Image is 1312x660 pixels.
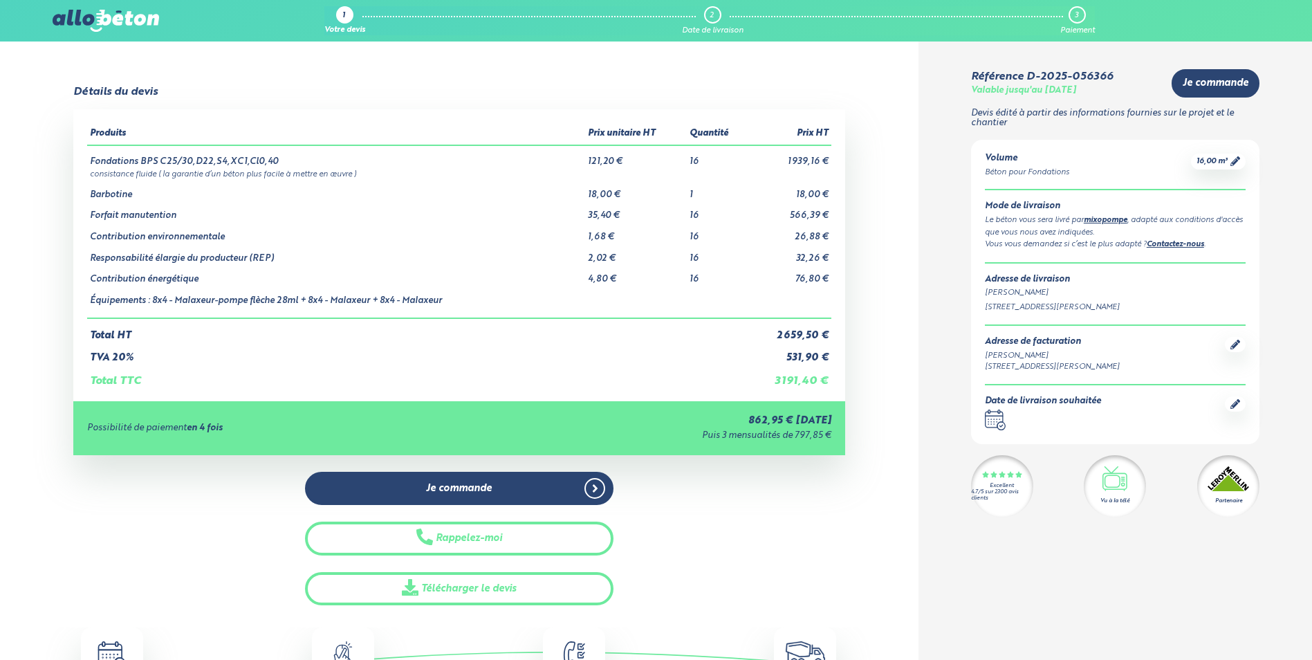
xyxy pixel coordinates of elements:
td: 2,02 € [585,243,687,264]
div: Adresse de facturation [985,337,1120,347]
td: Forfait manutention [87,200,584,221]
div: Volume [985,154,1069,164]
td: 566,39 € [748,200,831,221]
td: Fondations BPS C25/30,D22,S4,XC1,Cl0,40 [87,145,584,167]
div: 4.7/5 sur 2300 avis clients [971,489,1033,502]
td: 1 939,16 € [748,145,831,167]
div: [PERSON_NAME] [985,287,1246,299]
td: TVA 20% [87,341,748,364]
div: Vu à la télé [1100,497,1129,505]
td: 1,68 € [585,221,687,243]
div: 2 [710,11,714,20]
td: 26,88 € [748,221,831,243]
div: Date de livraison [682,26,743,35]
div: [STREET_ADDRESS][PERSON_NAME] [985,302,1246,313]
a: 1 Votre devis [324,6,365,35]
div: Partenaire [1215,497,1242,505]
a: Je commande [1172,69,1259,98]
div: Possibilité de paiement [87,423,468,434]
a: Contactez-nous [1147,241,1204,248]
td: 16 [687,264,748,285]
div: Puis 3 mensualités de 797,85 € [468,431,831,441]
th: Produits [87,123,584,145]
img: allobéton [53,10,159,32]
td: consistance fluide ( la garantie d’un béton plus facile à mettre en œuvre ) [87,167,831,179]
div: Paiement [1060,26,1095,35]
div: [STREET_ADDRESS][PERSON_NAME] [985,361,1120,373]
th: Quantité [687,123,748,145]
td: 4,80 € [585,264,687,285]
div: Excellent [990,483,1014,489]
div: Détails du devis [73,86,158,98]
td: 531,90 € [748,341,831,364]
div: Mode de livraison [985,201,1246,212]
td: 121,20 € [585,145,687,167]
p: Devis édité à partir des informations fournies sur le projet et le chantier [971,109,1259,129]
td: Équipements : 8x4 - Malaxeur-pompe flèche 28ml + 8x4 - Malaxeur + 8x4 - Malaxeur [87,285,584,318]
div: Vous vous demandez si c’est le plus adapté ? . [985,239,1246,251]
span: Je commande [426,483,492,495]
iframe: Help widget launcher [1189,606,1297,645]
td: 16 [687,145,748,167]
div: Votre devis [324,26,365,35]
td: 32,26 € [748,243,831,264]
a: Je commande [305,472,613,506]
td: 3 191,40 € [748,364,831,387]
div: [PERSON_NAME] [985,350,1120,362]
td: 2 659,50 € [748,318,831,342]
a: 3 Paiement [1060,6,1095,35]
td: 76,80 € [748,264,831,285]
strong: en 4 fois [187,423,223,432]
div: 3 [1075,11,1078,20]
td: Contribution énergétique [87,264,584,285]
div: Adresse de livraison [985,275,1246,285]
td: 18,00 € [585,179,687,201]
a: mixopompe [1084,217,1127,224]
th: Prix HT [748,123,831,145]
td: 16 [687,200,748,221]
th: Prix unitaire HT [585,123,687,145]
span: Je commande [1183,77,1248,89]
div: 1 [342,12,345,21]
td: Total HT [87,318,748,342]
td: 18,00 € [748,179,831,201]
td: 16 [687,243,748,264]
td: Total TTC [87,364,748,387]
div: Béton pour Fondations [985,167,1069,178]
a: Télécharger le devis [305,572,613,606]
td: Barbotine [87,179,584,201]
div: Référence D-2025-056366 [971,71,1113,83]
td: 1 [687,179,748,201]
td: 16 [687,221,748,243]
td: 35,40 € [585,200,687,221]
div: Date de livraison souhaitée [985,396,1101,407]
td: Contribution environnementale [87,221,584,243]
div: Valable jusqu'au [DATE] [971,86,1076,96]
td: Responsabilité élargie du producteur (REP) [87,243,584,264]
a: 2 Date de livraison [682,6,743,35]
button: Rappelez-moi [305,522,613,556]
div: Le béton vous sera livré par , adapté aux conditions d'accès que vous nous avez indiquées. [985,214,1246,239]
div: 862,95 € [DATE] [468,415,831,427]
